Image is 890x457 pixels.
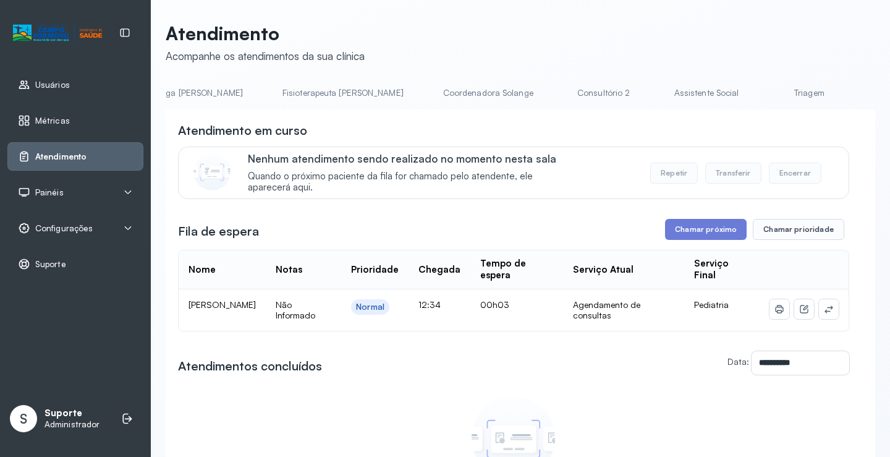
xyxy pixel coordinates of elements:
div: Acompanhe os atendimentos da sua clínica [166,49,365,62]
button: Transferir [705,163,761,184]
p: Atendimento [166,22,365,45]
span: Atendimento [35,152,87,162]
a: Consultório 2 [561,83,647,103]
span: Painéis [35,187,64,198]
span: Quando o próximo paciente da fila for chamado pelo atendente, ele aparecerá aqui. [248,171,575,194]
span: 12:34 [418,299,441,310]
span: Pediatria [694,299,729,310]
button: Encerrar [769,163,821,184]
a: Métricas [18,114,133,127]
div: Tempo de espera [480,258,553,281]
a: Usuários [18,79,133,91]
span: Não Informado [276,299,315,321]
div: Nome [189,264,216,276]
div: Chegada [418,264,460,276]
a: Psicologa [PERSON_NAME] [126,83,255,103]
div: Notas [276,264,302,276]
div: Agendamento de consultas [573,299,674,321]
div: Normal [356,302,384,312]
span: Métricas [35,116,70,126]
h3: Fila de espera [178,223,259,240]
a: Triagem [766,83,852,103]
span: [PERSON_NAME] [189,299,256,310]
span: Suporte [35,259,66,270]
button: Chamar próximo [665,219,747,240]
h3: Atendimento em curso [178,122,307,139]
a: Atendimento [18,150,133,163]
p: Administrador [44,419,100,430]
label: Data: [727,356,749,367]
img: Logotipo do estabelecimento [13,23,102,43]
a: Assistente Social [662,83,752,103]
button: Repetir [650,163,698,184]
p: Nenhum atendimento sendo realizado no momento nesta sala [248,152,575,165]
img: Imagem de CalloutCard [193,153,231,190]
p: Suporte [44,408,100,419]
span: Usuários [35,80,70,90]
h3: Atendimentos concluídos [178,357,322,375]
div: Serviço Final [694,258,750,281]
a: Coordenadora Solange [431,83,546,103]
span: Configurações [35,223,93,234]
div: Prioridade [351,264,399,276]
a: Fisioterapeuta [PERSON_NAME] [270,83,416,103]
span: 00h03 [480,299,509,310]
div: Serviço Atual [573,264,634,276]
button: Chamar prioridade [753,219,844,240]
